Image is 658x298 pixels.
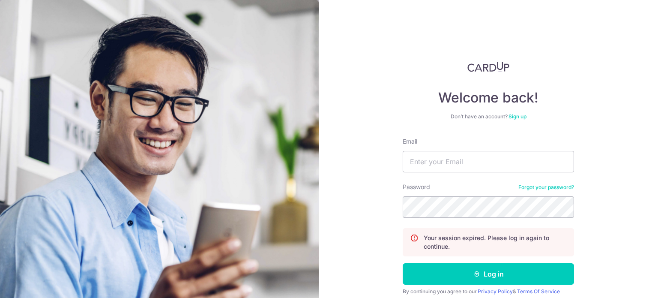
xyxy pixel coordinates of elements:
img: CardUp Logo [467,62,509,72]
a: Forgot your password? [518,184,574,191]
a: Privacy Policy [478,288,513,295]
div: By continuing you agree to our & [403,288,574,295]
h4: Welcome back! [403,89,574,106]
p: Your session expired. Please log in again to continue. [424,234,567,251]
a: Terms Of Service [517,288,560,295]
a: Sign up [508,113,526,120]
label: Password [403,183,430,191]
div: Don’t have an account? [403,113,574,120]
button: Log in [403,263,574,285]
label: Email [403,137,417,146]
input: Enter your Email [403,151,574,172]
